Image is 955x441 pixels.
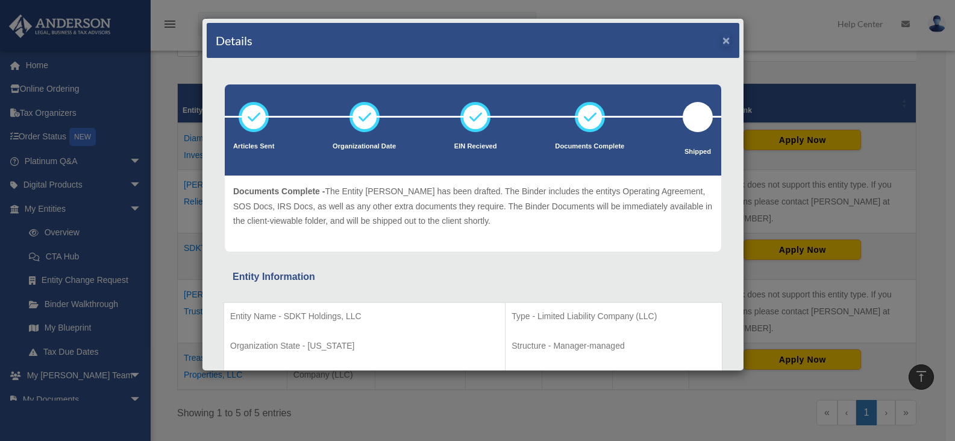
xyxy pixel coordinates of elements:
p: Entity Name - SDKT Holdings, LLC [230,309,499,324]
p: Documents Complete [555,141,624,153]
p: Organizational Date [333,141,396,153]
p: Type - Limited Liability Company (LLC) [512,309,716,324]
h4: Details [216,32,252,49]
button: × [722,34,730,46]
p: Organizational Date - [DATE] [512,368,716,383]
p: EIN Recieved [454,141,497,153]
p: Articles Sent [233,141,274,153]
p: Organization State - [US_STATE] [230,338,499,354]
p: Structure - Manager-managed [512,338,716,354]
p: The Entity [PERSON_NAME] has been drafted. The Binder includes the entitys Operating Agreement, S... [233,184,713,229]
p: Shipped [683,146,713,158]
span: Documents Complete - [233,186,325,196]
div: Entity Information [233,268,713,285]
